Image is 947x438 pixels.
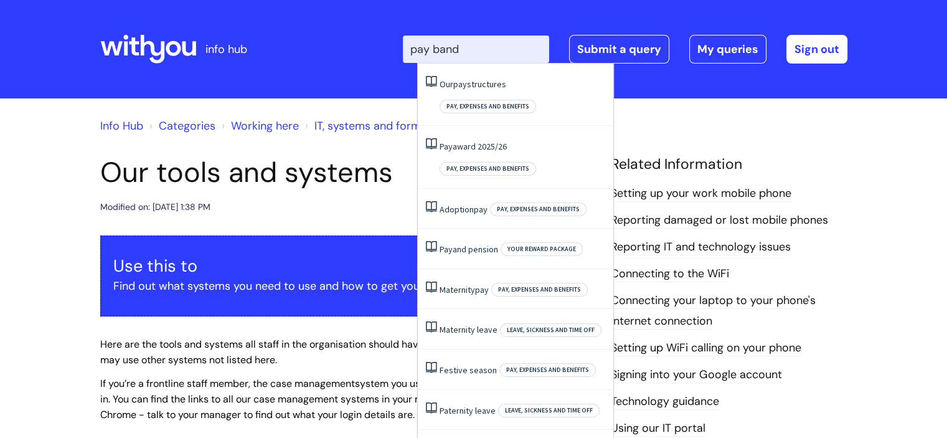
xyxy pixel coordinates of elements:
[611,394,719,410] a: Technology guidance
[498,404,600,417] span: Leave, sickness and time off
[100,338,581,366] span: Here are the tools and systems all staff in the organisation should have access to. Your service ...
[490,202,587,216] span: Pay, expenses and benefits
[440,244,498,255] a: Payand pension
[453,79,467,90] span: pay
[501,242,583,256] span: Your reward package
[113,276,579,296] p: Find out what systems you need to use and how to get your login details.
[611,156,847,173] h4: Related Information
[491,283,588,297] span: Pay, expenses and benefits
[611,266,729,282] a: Connecting to the WiFi
[611,421,705,437] a: Using our IT portal
[100,199,210,215] div: Modified on: [DATE] 1:38 PM
[403,35,847,64] div: | -
[314,118,426,133] a: IT, systems and forms
[611,340,801,356] a: Setting up WiFi calling on your phone
[611,239,791,255] a: Reporting IT and technology issues
[611,186,791,202] a: Setting up your work mobile phone
[440,284,489,295] a: Maternitypay
[689,35,766,64] a: My queries
[440,100,536,113] span: Pay, expenses and benefits
[100,377,590,421] span: system you use will depend on which service you’re in. You can find the links to all our case man...
[611,212,828,229] a: Reporting damaged or lost mobile phones
[231,118,299,133] a: Working here
[440,141,453,152] span: Pay
[499,363,596,377] span: Pay, expenses and benefits
[146,116,215,136] li: Solution home
[474,204,488,215] span: pay
[500,323,601,337] span: Leave, sickness and time off
[440,324,497,335] a: Maternity leave
[611,293,816,329] a: Connecting your laptop to your phone's internet connection
[440,141,507,152] a: Payaward 2025/26
[205,39,247,59] p: info hub
[440,405,496,416] a: Paternity leave
[219,116,299,136] li: Working here
[100,118,143,133] a: Info Hub
[440,244,453,255] span: Pay
[611,367,782,383] a: Signing into your Google account
[100,156,592,189] h1: Our tools and systems
[440,162,536,176] span: Pay, expenses and benefits
[440,364,497,376] a: Festive season
[159,118,215,133] a: Categories
[440,204,488,215] a: Adoptionpay
[569,35,669,64] a: Submit a query
[302,116,426,136] li: IT, systems and forms
[113,256,579,276] h3: Use this to
[440,79,506,90] a: Ourpaystructures
[403,36,549,63] input: Search
[475,284,489,295] span: pay
[100,377,355,390] span: If you’re a frontline staff member, the case management
[786,35,847,64] a: Sign out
